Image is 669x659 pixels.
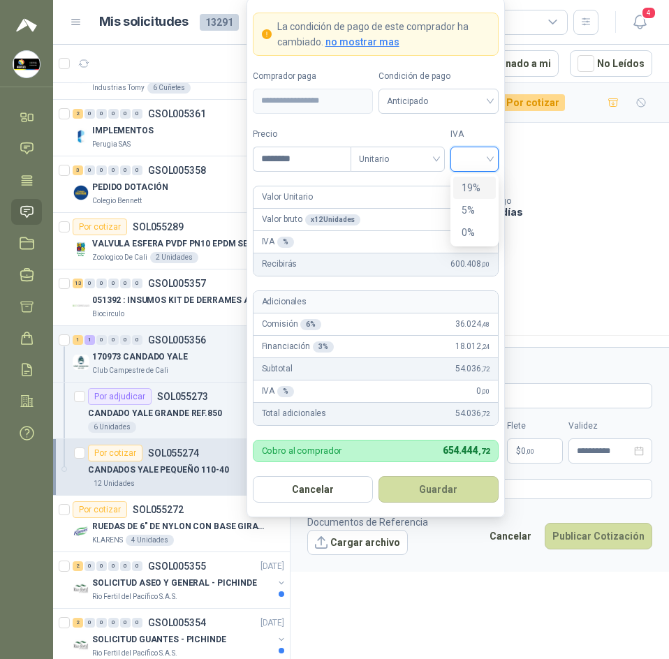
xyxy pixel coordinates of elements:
div: 0 [108,165,119,175]
p: Colegio Bennett [92,195,142,207]
div: 0 [96,618,107,628]
span: no mostrar mas [325,36,399,47]
div: 12 Unidades [88,478,140,489]
span: exclamation-circle [262,29,272,39]
span: ,00 [526,447,534,455]
a: 13 0 0 0 0 0 GSOL005357[DATE] Company Logo051392 : INSUMOS KIT DE DERRAMES AGOSTO 2025Biocirculo [73,275,287,320]
p: Crédito a 30 días [439,206,663,218]
p: Recibirás [262,258,297,271]
div: 0 [108,618,119,628]
div: 2 [73,618,83,628]
span: 600.408 [450,258,490,271]
button: Cargar archivo [307,530,408,555]
div: 0 [96,109,107,119]
p: Total adicionales [262,407,327,420]
p: KLARENS [92,535,123,546]
p: IMPLEMENTOS [92,124,154,138]
button: Asignado a mi [457,50,559,77]
div: 2 [73,109,83,119]
div: 0 [120,561,131,571]
img: Company Logo [13,51,40,77]
div: 0 [120,279,131,288]
div: 0 [132,279,142,288]
span: 13291 [200,14,239,31]
label: Validez [568,420,652,433]
p: GSOL005356 [148,335,206,345]
div: x 12 Unidades [305,214,360,225]
span: ,48 [481,320,490,328]
a: 2 0 0 0 0 0 GSOL005355[DATE] Company LogoSOLICITUD ASEO Y GENERAL - PICHINDERio Fertil del Pacífi... [73,558,287,602]
span: 0 [476,385,489,398]
p: Adicionales [262,295,307,309]
span: Anticipado [387,91,490,112]
a: 3 0 0 0 0 0 GSOL005358[DATE] Company LogoPEDIDO DOTACIÓNColegio Bennett [73,162,287,207]
p: SOLICITUD GUANTES - PICHINDE [92,633,226,646]
p: Financiación [262,340,334,353]
div: 4 Unidades [126,535,174,546]
div: 19% [453,177,496,199]
label: Condición de pago [378,70,499,83]
p: Subtotal [262,362,293,376]
p: La condición de pago de este comprador ha cambiado. [277,19,490,50]
span: ,00 [481,260,490,268]
div: 1 [73,335,83,345]
img: Company Logo [73,524,89,540]
a: Por cotizarSOL055274CANDADOS YALE PEQUEÑO 110-4012 Unidades [53,439,290,496]
span: 654.444 [443,445,490,456]
p: Rio Fertil del Pacífico S.A.S. [92,591,177,602]
div: 5% [453,199,496,221]
p: VALVULA ESFERA PVDF PN10 EPDM SERIE EX D 25MM CEPEX64926TREME [92,237,266,251]
p: SOLICITUD ASEO Y GENERAL - PICHINDE [92,577,257,590]
div: 0 [108,335,119,345]
div: Por cotizar [73,219,127,235]
div: 0 [84,109,95,119]
div: 0% [453,221,496,244]
button: Guardar [378,476,499,503]
p: Industrias Tomy [92,82,145,94]
div: 0 [84,279,95,288]
div: 0 [120,109,131,119]
div: 0% [462,225,487,240]
p: Valor Unitario [262,191,313,204]
img: Company Logo [73,637,89,653]
div: % [277,237,294,248]
a: 1 1 0 0 0 0 GSOL005356[DATE] Company Logo170973 CANDADO YALEClub Campestre de Cali [73,332,287,376]
p: Documentos de Referencia [307,514,428,530]
p: Condición de pago [439,196,663,206]
a: 2 0 0 0 0 0 GSOL005354[DATE] Company LogoSOLICITUD GUANTES - PICHINDERio Fertil del Pacífico S.A.S. [73,614,287,659]
p: [DATE] [260,616,284,630]
span: 36.024 [455,318,490,331]
div: 0 [96,335,107,345]
span: 4 [641,6,656,20]
a: Por adjudicarSOL055273CANDADO YALE GRANDE REF.8506 Unidades [53,383,290,439]
span: ,00 [481,387,490,395]
p: GSOL005361 [148,109,206,119]
p: IVA [262,235,294,249]
div: 0 [120,618,131,628]
div: 0 [108,561,119,571]
img: Company Logo [73,241,89,258]
div: 2 [73,561,83,571]
p: $ 0,00 [507,438,563,464]
label: Precio [253,128,351,141]
p: IVA [262,385,294,398]
div: 0 [108,109,119,119]
p: GSOL005357 [148,279,206,288]
div: 1 [84,335,95,345]
div: 3 % [313,341,334,353]
span: ,72 [481,365,490,373]
button: 4 [627,10,652,35]
p: CANDADOS YALE PEQUEÑO 110-40 [88,464,229,477]
span: Unitario [359,149,436,170]
span: 54.036 [455,407,490,420]
span: 0 [521,447,534,455]
img: Company Logo [73,297,89,314]
button: Cancelar [482,523,539,549]
img: Company Logo [73,354,89,371]
div: 2 Unidades [150,252,198,263]
label: Comprador paga [253,70,373,83]
div: 0 [132,165,142,175]
div: 0 [120,165,131,175]
span: ,72 [481,410,490,417]
div: 0 [84,561,95,571]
